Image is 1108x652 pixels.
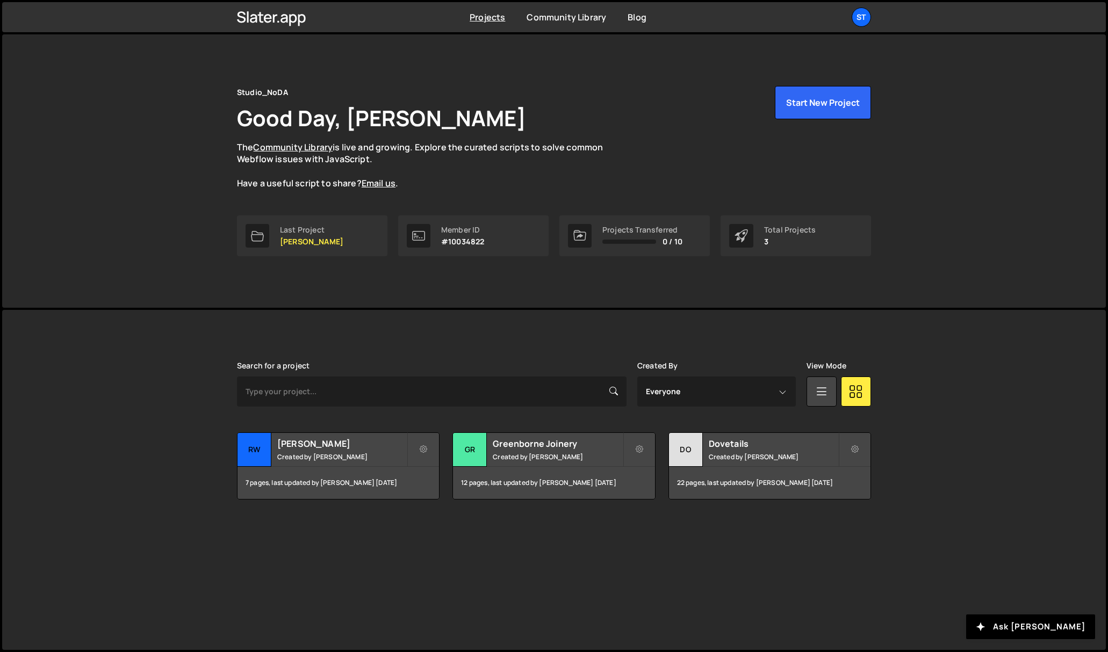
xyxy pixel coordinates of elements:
[237,141,624,190] p: The is live and growing. Explore the curated scripts to solve common Webflow issues with JavaScri...
[628,11,646,23] a: Blog
[852,8,871,27] a: St
[527,11,606,23] a: Community Library
[709,438,838,450] h2: Dovetails
[277,438,407,450] h2: [PERSON_NAME]
[237,361,310,370] label: Search for a project
[237,86,288,99] div: Studio_NoDA
[470,11,505,23] a: Projects
[237,103,526,133] h1: Good Day, [PERSON_NAME]
[807,361,846,370] label: View Mode
[775,86,871,119] button: Start New Project
[237,432,440,499] a: RW [PERSON_NAME] Created by [PERSON_NAME] 7 pages, last updated by [PERSON_NAME] [DATE]
[280,237,343,246] p: [PERSON_NAME]
[253,141,333,153] a: Community Library
[453,433,487,467] div: Gr
[453,467,654,499] div: 12 pages, last updated by [PERSON_NAME] [DATE]
[238,433,271,467] div: RW
[709,452,838,461] small: Created by [PERSON_NAME]
[637,361,678,370] label: Created By
[362,177,395,189] a: Email us
[441,237,484,246] p: #10034822
[764,237,816,246] p: 3
[493,438,622,450] h2: Greenborne Joinery
[237,376,627,407] input: Type your project...
[764,226,816,234] div: Total Projects
[602,226,682,234] div: Projects Transferred
[441,226,484,234] div: Member ID
[280,226,343,234] div: Last Project
[277,452,407,461] small: Created by [PERSON_NAME]
[966,614,1095,639] button: Ask [PERSON_NAME]
[238,467,439,499] div: 7 pages, last updated by [PERSON_NAME] [DATE]
[237,215,387,256] a: Last Project [PERSON_NAME]
[663,237,682,246] span: 0 / 10
[668,432,871,499] a: Do Dovetails Created by [PERSON_NAME] 22 pages, last updated by [PERSON_NAME] [DATE]
[493,452,622,461] small: Created by [PERSON_NAME]
[452,432,655,499] a: Gr Greenborne Joinery Created by [PERSON_NAME] 12 pages, last updated by [PERSON_NAME] [DATE]
[669,433,703,467] div: Do
[669,467,870,499] div: 22 pages, last updated by [PERSON_NAME] [DATE]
